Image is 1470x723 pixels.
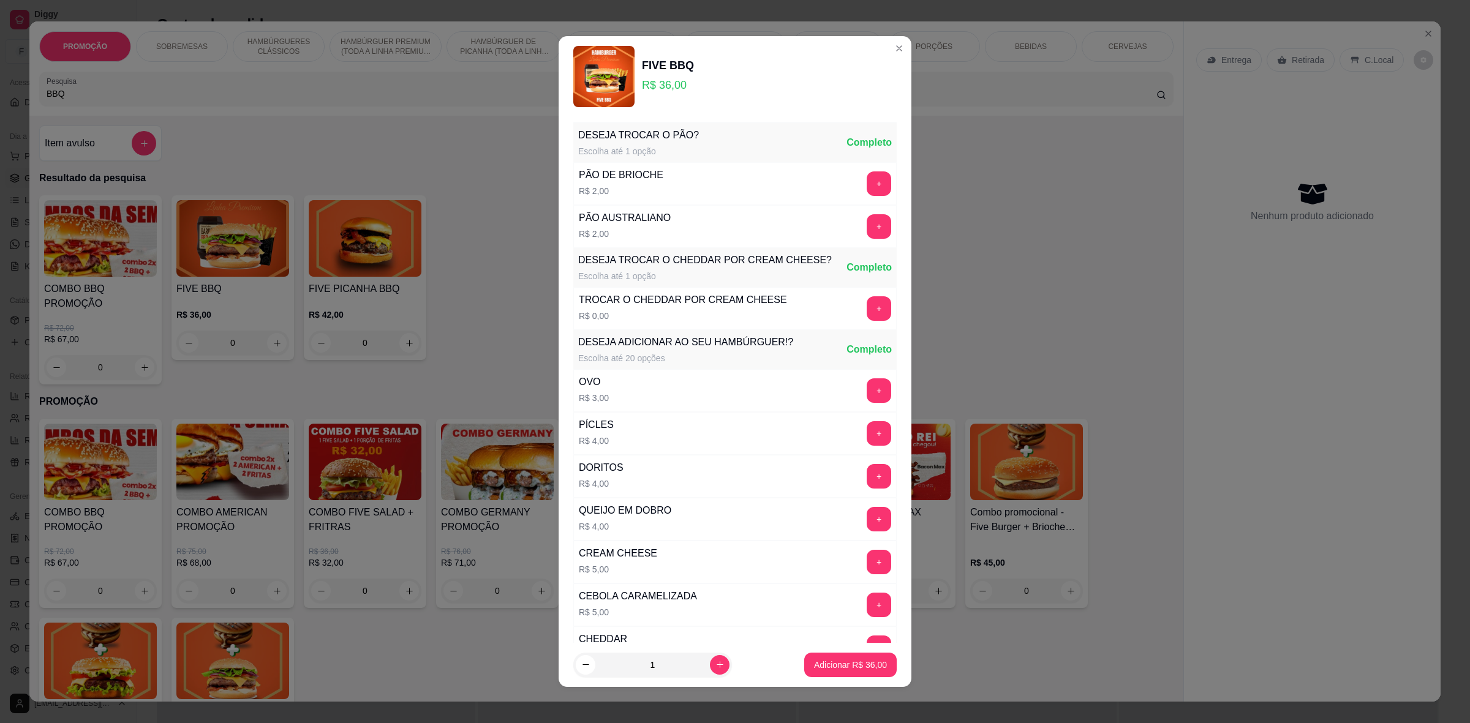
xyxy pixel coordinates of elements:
p: R$ 2,00 [579,185,663,197]
div: CHEDDAR [579,632,627,646]
div: DESEJA TROCAR O PÃO? [578,128,699,143]
button: decrease-product-quantity [576,655,595,675]
button: add [867,421,891,446]
div: OVO [579,375,609,389]
div: PÍCLES [579,418,614,432]
p: R$ 4,00 [579,520,671,533]
button: add [867,464,891,489]
p: R$ 5,00 [579,563,657,575]
button: add [867,593,891,617]
div: PÃO AUSTRALIANO [579,211,671,225]
div: FIVE BBQ [642,57,694,74]
p: R$ 0,00 [579,310,787,322]
button: add [867,171,891,196]
p: R$ 4,00 [579,435,614,447]
div: PÃO DE BRIOCHE [579,168,663,182]
button: add [867,378,891,403]
button: Close [889,39,909,58]
button: add [867,296,891,321]
div: TROCAR O CHEDDAR POR CREAM CHEESE [579,293,787,307]
p: R$ 36,00 [642,77,694,94]
div: Completo [846,135,892,150]
div: DESEJA TROCAR O CHEDDAR POR CREAM CHEESE? [578,253,832,268]
div: QUEIJO EM DOBRO [579,503,671,518]
button: increase-product-quantity [710,655,729,675]
p: Adicionar R$ 36,00 [814,659,887,671]
div: CEBOLA CARAMELIZADA [579,589,697,604]
div: DESEJA ADICIONAR AO SEU HAMBÚRGUER!? [578,335,793,350]
p: R$ 2,00 [579,228,671,240]
button: add [867,635,891,660]
img: product-image [573,46,635,107]
button: add [867,550,891,574]
div: CREAM CHEESE [579,546,657,561]
div: Escolha até 20 opções [578,352,793,364]
div: Escolha até 1 opção [578,270,832,282]
p: R$ 5,00 [579,606,697,618]
button: Adicionar R$ 36,00 [804,653,897,677]
button: add [867,507,891,531]
p: R$ 3,00 [579,392,609,404]
div: Completo [846,342,892,357]
div: Completo [846,260,892,275]
div: Escolha até 1 opção [578,145,699,157]
div: DORITOS [579,460,624,475]
p: R$ 4,00 [579,478,624,490]
button: add [867,214,891,239]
